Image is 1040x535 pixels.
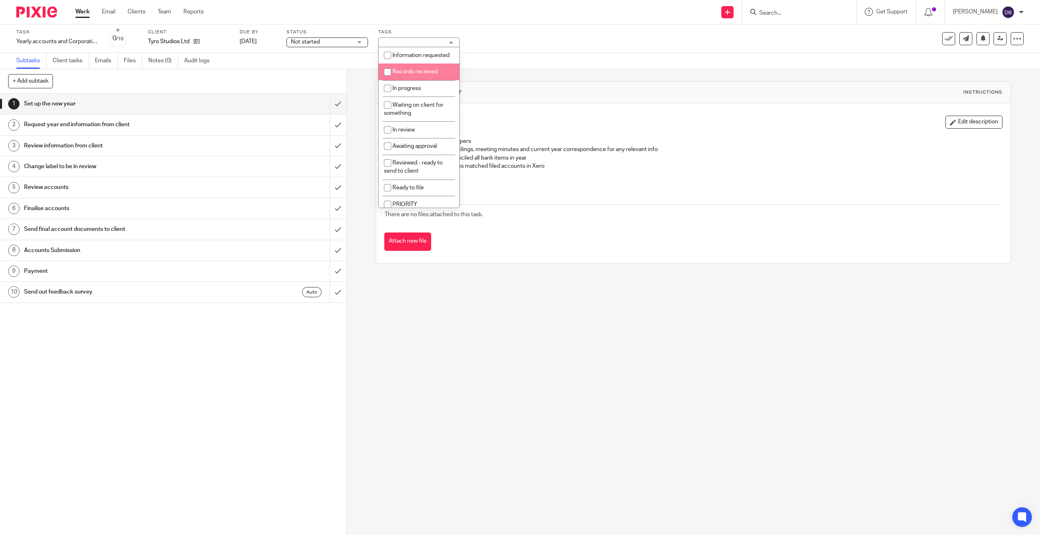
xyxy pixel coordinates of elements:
[95,53,118,69] a: Emails
[8,265,20,277] div: 9
[158,8,171,16] a: Team
[148,53,178,69] a: Notes (0)
[384,160,443,174] span: Reviewed - ready to send to client
[16,37,98,46] div: Yearly accounts and Corporation tax return
[183,8,204,16] a: Reports
[392,53,449,58] span: Information requested
[876,9,908,15] span: Get Support
[16,7,57,18] img: Pixie
[24,140,223,152] h1: Review information from client
[124,53,142,69] a: Files
[302,287,322,297] div: Auto
[291,39,320,45] span: Not started
[116,37,123,41] small: /10
[148,37,189,46] p: Tyro Studios Ltd
[384,102,443,116] span: Waiting on client for something
[8,98,20,110] div: 1
[384,232,431,251] button: Attach new file
[75,8,90,16] a: Work
[392,69,438,75] span: Records received
[8,224,20,235] div: 7
[148,29,229,35] label: Client
[128,8,145,16] a: Clients
[24,181,223,193] h1: Review accounts
[401,137,1003,145] p: Roll forward working papers
[945,116,1003,129] button: Edit description
[24,286,223,298] h1: Send out feedback survey
[392,202,417,207] span: PRIORITY
[401,88,711,96] h1: Set up the new year
[401,154,1003,162] p: Check that client reconciled all bank items in year
[8,119,20,131] div: 2
[758,10,832,17] input: Search
[102,8,115,16] a: Email
[53,53,89,69] a: Client tasks
[24,160,223,173] h1: Change label to be in review
[392,143,437,149] span: Awaiting approval
[24,223,223,235] h1: Send final account documents to client
[392,86,421,91] span: In progress
[240,39,257,44] span: [DATE]
[24,98,223,110] h1: Set up the new year
[963,89,1003,96] div: Instructions
[392,127,415,133] span: In review
[286,29,368,35] label: Status
[8,245,20,256] div: 8
[24,118,223,131] h1: Request year end information from client
[8,203,20,214] div: 6
[8,182,20,193] div: 5
[385,212,483,217] span: There are no files attached to this task.
[24,265,223,277] h1: Payment
[8,74,53,88] button: + Add subtask
[8,286,20,298] div: 10
[1002,6,1015,19] img: svg%3E
[16,53,46,69] a: Subtasks
[378,29,460,35] label: Tags
[240,29,276,35] label: Due by
[184,53,216,69] a: Audit logs
[392,185,424,191] span: Ready to file
[112,34,123,43] div: 0
[24,202,223,215] h1: Finalise accounts
[8,161,20,172] div: 4
[953,8,998,16] p: [PERSON_NAME]
[401,162,1003,170] p: Check opening balances matched filed accounts in Xero
[401,145,1003,153] p: Check previous year's filings, meeting minutes and current year correspondence for any relevant info
[24,244,223,257] h1: Accounts Submission
[8,140,20,151] div: 3
[16,29,98,35] label: Task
